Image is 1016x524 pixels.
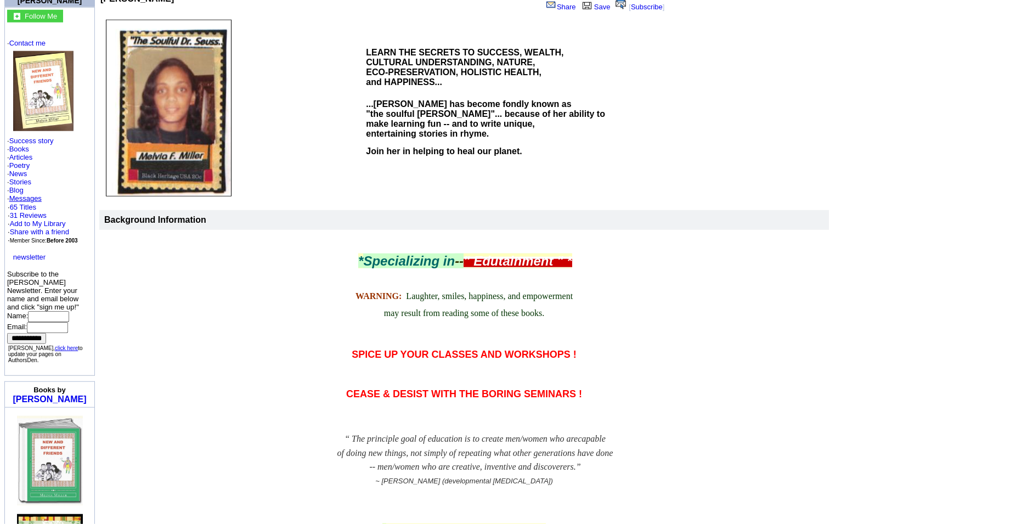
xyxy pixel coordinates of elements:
[13,51,74,131] img: 32184.jpg
[10,211,47,219] a: 31 Reviews
[106,20,232,196] img: 11804.jpg
[8,345,83,363] font: [PERSON_NAME], to update your pages on AuthorsDen.
[629,3,631,11] font: [
[25,12,57,20] font: Follow Me
[345,434,578,443] span: “ The principle goal of education is to create men/women who are
[104,215,206,224] b: Background Information
[8,203,78,244] font: · ·
[580,3,611,11] a: Save
[355,291,402,301] font: WARNING:
[47,238,78,244] b: Before 2003
[663,3,665,11] font: ]
[384,308,544,318] span: may result from reading some of these books.
[9,39,46,47] a: Contact me
[9,137,54,145] a: Success story
[9,178,31,186] a: Stories
[9,161,30,170] a: Poetry
[17,505,18,511] img: shim.gif
[337,448,613,458] span: of doing new things, not simply of repeating what other generations have done
[366,99,605,138] b: ...[PERSON_NAME] has become fondly known as "the soulful [PERSON_NAME]"... because of her ability...
[48,410,49,414] img: shim.gif
[7,39,92,261] font: · · · · · · · ·
[10,238,78,244] font: Member Since:
[25,11,57,20] a: Follow Me
[455,253,464,268] font: --
[7,270,79,342] font: Subscribe to the [PERSON_NAME] Newsletter. Enter your name and email below and click "sign me up!...
[631,3,663,11] a: Subscribe
[17,416,83,505] img: 32184.jpg
[13,395,86,404] a: [PERSON_NAME]
[55,345,78,351] a: click here
[375,477,553,485] span: ~ [PERSON_NAME] (developmental [MEDICAL_DATA])
[369,462,580,471] span: -- men/women who are creative, inventive and discoverers.”
[50,410,51,414] img: shim.gif
[100,4,347,15] iframe: fb:like Facebook Social Plugin
[346,388,582,399] span: CEASE & DESIST WITH THE BORING SEMINARS !
[358,253,572,268] font: Specializing in
[366,48,563,87] b: LEARN THE SECRETS TO SUCCESS, WEALTH, CULTURAL UNDERSTANDING, NATURE, ECO-PRESERVATION, HOLISTIC ...
[9,145,29,153] a: Books
[546,1,556,9] img: share_page.gif
[406,291,573,301] span: Laughter, smiles, happiness, and empowerment
[581,1,593,9] img: library.gif
[7,194,42,202] font: ·
[33,386,66,394] b: Books by
[9,170,27,178] a: News
[578,434,606,443] span: capable
[9,186,24,194] a: Blog
[49,410,50,414] img: shim.gif
[14,13,20,20] img: gc.jpg
[366,147,522,156] b: Join her in helping to heal our planet.
[9,153,33,161] a: Articles
[10,203,36,211] a: 65 Titles
[545,3,576,11] a: Share
[13,253,46,261] a: newsletter
[9,194,42,202] a: Messages
[352,349,577,360] span: SPICE UP YOUR CLASSES AND WORKSHOPS !
[464,253,572,268] font: " Edutainment " *
[10,219,66,228] a: Add to My Library
[10,228,69,236] a: Share with a friend
[8,219,69,244] font: · · ·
